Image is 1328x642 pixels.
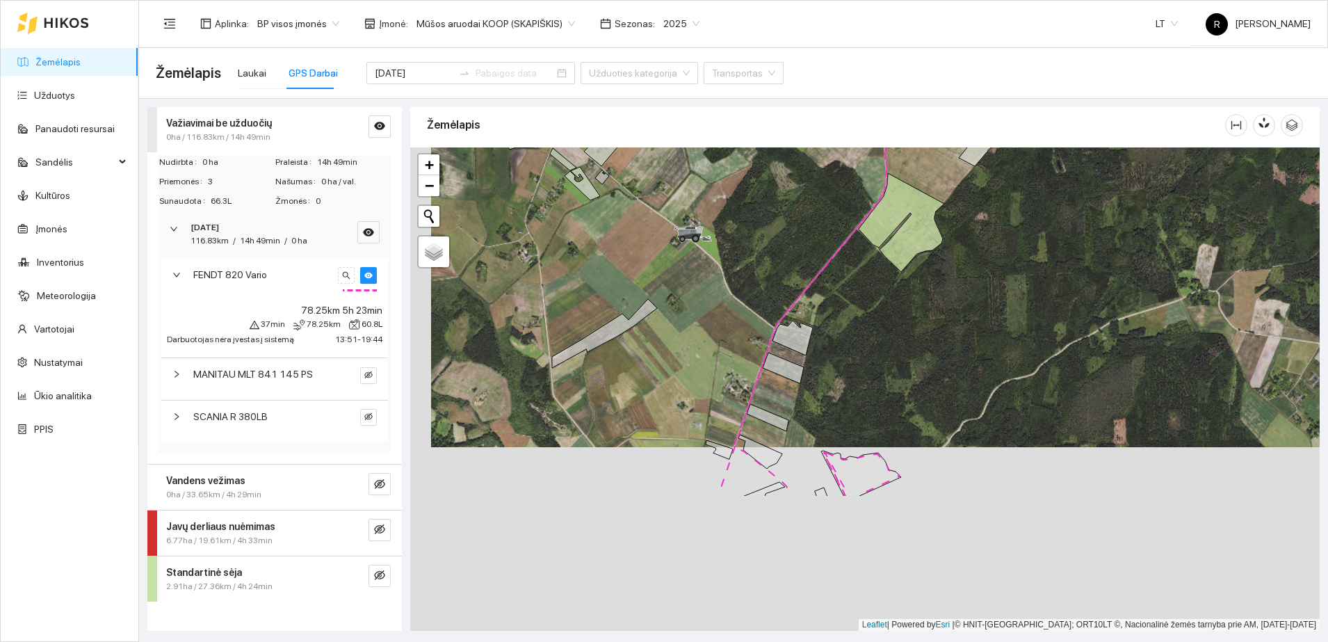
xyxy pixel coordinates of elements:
[1226,120,1247,131] span: column-width
[335,335,382,344] span: 13:51 - 19:44
[663,13,699,34] span: 2025
[342,271,350,281] span: search
[156,10,184,38] button: menu-fold
[238,65,266,81] div: Laukai
[476,65,554,81] input: Pabaigos data
[369,565,391,587] button: eye-invisible
[459,67,470,79] span: swap-right
[369,473,391,495] button: eye-invisible
[416,13,575,34] span: Mūšos aruodai KOOP (SKAPIŠKIS)
[275,195,316,208] span: Žmonės
[34,357,83,368] a: Nustatymai
[321,175,390,188] span: 0 ha / val.
[163,17,176,30] span: menu-fold
[37,257,84,268] a: Inventorius
[291,236,307,246] span: 0 ha
[419,175,439,196] a: Zoom out
[193,267,267,282] span: FENDT 820 Vario
[364,271,373,281] span: eye
[166,567,242,578] strong: Standartinė sėja
[233,236,236,246] span: /
[362,318,382,331] span: 60.8L
[147,511,402,556] div: Javų derliaus nuėmimas6.77ha / 19.61km / 4h 33mineye-invisible
[275,175,321,188] span: Našumas
[1214,13,1220,35] span: R
[1206,18,1311,29] span: [PERSON_NAME]
[34,424,54,435] a: PPIS
[419,154,439,175] a: Zoom in
[364,371,373,380] span: eye-invisible
[37,290,96,301] a: Meteorologija
[34,90,75,101] a: Užduotys
[360,409,377,426] button: eye-invisible
[301,303,382,318] span: 78.25km 5h 23min
[360,267,377,284] button: eye
[374,524,385,537] span: eye-invisible
[35,56,81,67] a: Žemėlapis
[166,118,272,129] strong: Važiavimai be užduočių
[316,195,390,208] span: 0
[284,236,287,246] span: /
[147,107,402,152] div: Važiavimai be užduočių0ha / 116.83km / 14h 49mineye
[364,18,375,29] span: shop
[374,479,385,492] span: eye-invisible
[159,213,391,256] div: [DATE]116.83km/14h 49min/0 haeye
[862,620,887,629] a: Leaflet
[166,521,275,532] strong: Javų derliaus nuėmimas
[35,123,115,134] a: Panaudoti resursai
[215,16,249,31] span: Aplinka :
[159,175,208,188] span: Priemonės
[375,65,453,81] input: Pradžios data
[34,390,92,401] a: Ūkio analitika
[360,367,377,384] button: eye-invisible
[161,259,388,300] div: FENDT 820 Variosearcheye
[250,320,259,330] span: warning
[34,323,74,335] a: Vartotojai
[193,367,313,382] span: MANITAU MLT 841 145 PS
[166,475,245,486] strong: Vandens vežimas
[159,156,202,169] span: Nudirbta
[191,223,219,232] strong: [DATE]
[172,412,181,421] span: right
[364,412,373,422] span: eye-invisible
[1156,13,1178,34] span: LT
[374,570,385,583] span: eye-invisible
[317,156,390,169] span: 14h 49min
[357,221,380,243] button: eye
[240,236,280,246] span: 14h 49min
[166,131,270,144] span: 0ha / 116.83km / 14h 49min
[289,65,338,81] div: GPS Darbai
[35,190,70,201] a: Kultūros
[936,620,950,629] a: Esri
[193,409,268,424] span: SCANIA R 380LB
[167,335,294,344] span: Darbuotojas nėra įvestas į sistemą
[166,580,273,593] span: 2.91ha / 27.36km / 4h 24min
[147,556,402,602] div: Standartinė sėja2.91ha / 27.36km / 4h 24mineye-invisible
[166,488,261,501] span: 0ha / 33.65km / 4h 29min
[191,236,229,246] span: 116.83km
[600,18,611,29] span: calendar
[369,115,391,138] button: eye
[419,206,439,227] button: Initiate a new search
[261,318,285,331] span: 37min
[159,195,211,208] span: Sunaudota
[615,16,655,31] span: Sezonas :
[427,105,1225,145] div: Žemėlapis
[363,227,374,240] span: eye
[172,271,181,279] span: right
[459,67,470,79] span: to
[379,16,408,31] span: Įmonė :
[161,358,388,399] div: MANITAU MLT 841 145 PSeye-invisible
[1225,114,1247,136] button: column-width
[374,120,385,134] span: eye
[161,401,388,442] div: SCANIA R 380LBeye-invisible
[425,177,434,194] span: −
[35,223,67,234] a: Įmonės
[275,156,317,169] span: Praleista
[147,465,402,510] div: Vandens vežimas0ha / 33.65km / 4h 29mineye-invisible
[425,156,434,173] span: +
[953,620,955,629] span: |
[338,267,355,284] button: search
[156,62,221,84] span: Žemėlapis
[172,370,181,378] span: right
